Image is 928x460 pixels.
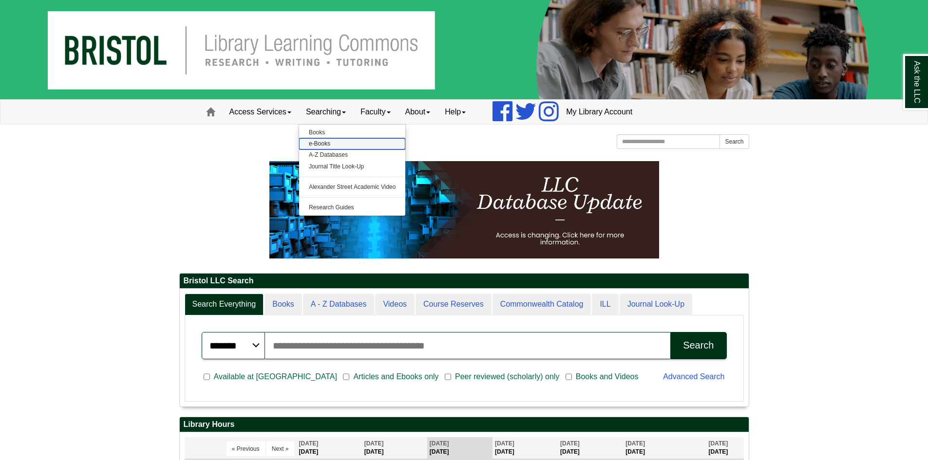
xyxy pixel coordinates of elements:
a: A-Z Databases [299,149,406,161]
a: Books [265,294,302,315]
button: Search [720,134,749,149]
span: Available at [GEOGRAPHIC_DATA] [210,371,341,383]
a: ILL [592,294,618,315]
th: [DATE] [623,437,706,459]
a: Research Guides [299,202,406,213]
a: Search Everything [185,294,264,315]
span: Books and Videos [572,371,643,383]
th: [DATE] [427,437,492,459]
th: [DATE] [492,437,558,459]
th: [DATE] [706,437,743,459]
span: [DATE] [299,440,319,447]
input: Articles and Ebooks only [343,372,349,381]
button: Search [670,332,726,359]
a: Alexander Street Academic Video [299,182,406,193]
span: [DATE] [495,440,514,447]
span: [DATE] [708,440,728,447]
a: A - Z Databases [303,294,375,315]
h2: Library Hours [180,417,749,432]
a: Course Reserves [416,294,492,315]
a: Commonwealth Catalog [492,294,591,315]
span: [DATE] [625,440,645,447]
th: [DATE] [362,437,427,459]
a: Faculty [353,100,398,124]
span: [DATE] [430,440,449,447]
input: Books and Videos [566,372,572,381]
span: [DATE] [560,440,580,447]
div: Search [683,340,714,351]
a: Journal Look-Up [620,294,692,315]
input: Peer reviewed (scholarly) only [445,372,451,381]
img: HTML tutorial [269,161,659,258]
h2: Bristol LLC Search [180,274,749,289]
span: [DATE] [364,440,384,447]
a: My Library Account [559,100,640,124]
span: Articles and Ebooks only [349,371,442,383]
span: Peer reviewed (scholarly) only [451,371,563,383]
a: e-Books [299,138,406,149]
th: [DATE] [297,437,362,459]
a: Journal Title Look-Up [299,161,406,172]
button: « Previous [227,442,265,456]
a: Advanced Search [663,372,724,381]
a: About [398,100,438,124]
button: Next » [266,442,294,456]
a: Books [299,127,406,138]
input: Available at [GEOGRAPHIC_DATA] [204,372,210,381]
a: Searching [299,100,353,124]
a: Help [437,100,473,124]
a: Access Services [222,100,299,124]
th: [DATE] [558,437,623,459]
a: Videos [375,294,415,315]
